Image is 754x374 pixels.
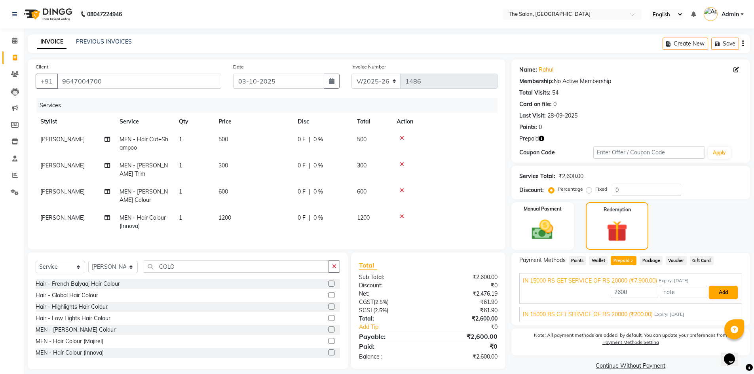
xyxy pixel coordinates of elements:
label: Invoice Number [351,63,386,70]
span: 0 % [313,188,323,196]
span: Expiry: [DATE] [654,311,684,318]
span: Points [569,256,586,265]
div: Services [36,98,503,113]
span: | [309,188,310,196]
div: ₹2,600.00 [428,353,503,361]
div: 0 [553,100,556,108]
th: Stylist [36,113,115,131]
span: 300 [357,162,367,169]
span: 600 [218,188,228,195]
img: Admin [704,7,718,21]
span: 300 [218,162,228,169]
input: Search by Name/Mobile/Email/Code [57,74,221,89]
span: 0 F [298,214,306,222]
div: MEN - [PERSON_NAME] Colour [36,326,116,334]
div: Net: [353,290,428,298]
a: INVOICE [37,35,66,49]
span: MEN - [PERSON_NAME] Trim [120,162,168,177]
span: 500 [218,136,228,143]
span: MEN - Hair Colour (Innova) [120,214,166,230]
input: note [660,286,707,298]
button: +91 [36,74,58,89]
div: ₹2,600.00 [428,315,503,323]
span: | [309,135,310,144]
input: Enter Offer / Coupon Code [593,146,705,159]
span: 0 % [313,214,323,222]
div: Total: [353,315,428,323]
span: [PERSON_NAME] [40,162,85,169]
span: 1200 [218,214,231,221]
span: 1 [179,188,182,195]
a: PREVIOUS INVOICES [76,38,132,45]
div: Payable: [353,332,428,341]
span: 0 F [298,161,306,170]
th: Action [392,113,498,131]
span: | [309,161,310,170]
div: 0 [539,123,542,131]
button: Apply [708,147,731,159]
span: 1 [179,214,182,221]
span: IN 15000 RS GET SERVICE OF RS 20000 (₹7,900.00) [523,277,657,285]
input: Amount [611,286,658,298]
span: 2.5% [375,299,387,305]
div: Membership: [519,77,554,85]
span: 0 F [298,188,306,196]
span: [PERSON_NAME] [40,188,85,195]
div: Coupon Code [519,148,594,157]
span: Payment Methods [519,256,566,264]
div: ₹2,476.19 [428,290,503,298]
span: Admin [722,10,739,19]
div: MEN - Hair Colour (Innova) [36,349,104,357]
span: MEN - Hair Cut+Shampoo [120,136,168,151]
div: ( ) [353,306,428,315]
span: Voucher [666,256,687,265]
th: Total [352,113,392,131]
div: ( ) [353,298,428,306]
img: _gift.svg [600,218,634,244]
span: IN 15000 RS GET SERVICE OF RS 20000 (₹200.00) [523,310,653,319]
label: Fixed [595,186,607,193]
span: 2.5% [375,307,387,313]
div: Hair - Low Lights Hair Colour [36,314,110,323]
div: ₹61.90 [428,298,503,306]
div: Discount: [353,281,428,290]
div: Discount: [519,186,544,194]
span: CGST [359,298,374,306]
div: Name: [519,66,537,74]
div: 28-09-2025 [547,112,577,120]
span: Prepaid [519,135,539,143]
a: Continue Without Payment [513,362,748,370]
div: Total Visits: [519,89,551,97]
th: Qty [174,113,214,131]
div: Hair - Highlights Hair Colour [36,303,108,311]
span: 1200 [357,214,370,221]
span: 0 % [313,161,323,170]
span: [PERSON_NAME] [40,136,85,143]
span: Expiry: [DATE] [659,277,689,284]
div: ₹0 [441,323,503,331]
label: Date [233,63,244,70]
div: MEN - Hair Colour (Majirel) [36,337,103,346]
label: Client [36,63,48,70]
span: 0 % [313,135,323,144]
th: Service [115,113,174,131]
div: Sub Total: [353,273,428,281]
button: Add [709,286,738,299]
span: Total [359,261,377,270]
img: _cash.svg [525,217,560,242]
button: Save [711,38,739,50]
div: ₹2,600.00 [428,273,503,281]
b: 08047224946 [87,3,122,25]
span: 1 [179,136,182,143]
span: SGST [359,307,373,314]
span: 0 F [298,135,306,144]
div: Service Total: [519,172,555,180]
label: Percentage [558,186,583,193]
span: 500 [357,136,367,143]
div: ₹61.90 [428,306,503,315]
div: Hair - French Balyaaj Hair Colour [36,280,120,288]
span: | [309,214,310,222]
div: Paid: [353,342,428,351]
span: Package [640,256,663,265]
span: [PERSON_NAME] [40,214,85,221]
